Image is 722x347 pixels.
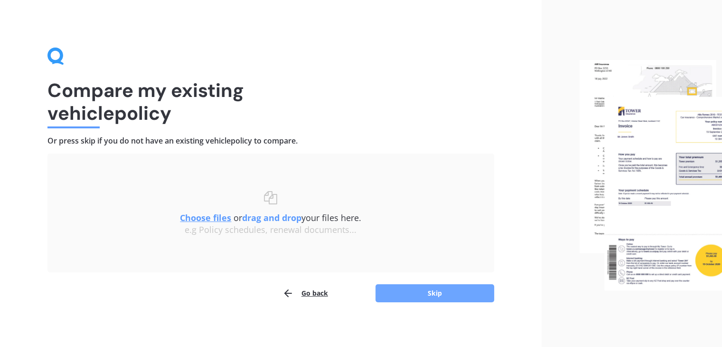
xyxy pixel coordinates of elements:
[66,225,475,235] div: e.g Policy schedules, renewal documents...
[47,136,494,146] h4: Or press skip if you do not have an existing vehicle policy to compare.
[180,212,361,223] span: or your files here.
[47,79,494,125] h1: Compare my existing vehicle policy
[180,212,231,223] u: Choose files
[580,60,722,290] img: files.webp
[282,284,328,303] button: Go back
[242,212,301,223] b: drag and drop
[375,284,494,302] button: Skip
